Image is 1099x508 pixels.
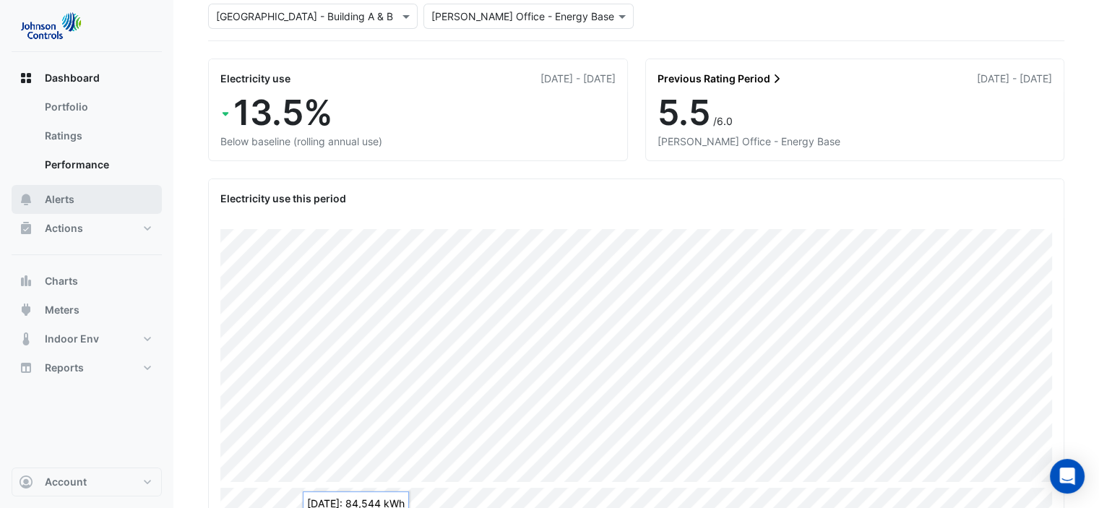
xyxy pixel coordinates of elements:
[19,361,33,375] app-icon: Reports
[33,121,162,150] a: Ratings
[1050,459,1085,494] div: Open Intercom Messenger
[233,92,333,134] span: 13.5%
[45,221,83,236] span: Actions
[45,361,84,375] span: Reports
[33,92,162,121] a: Portfolio
[45,303,79,317] span: Meters
[33,150,162,179] a: Performance
[45,274,78,288] span: Charts
[45,192,74,207] span: Alerts
[19,303,33,317] app-icon: Meters
[12,214,162,243] button: Actions
[540,71,616,86] div: [DATE] - [DATE]
[12,185,162,214] button: Alerts
[12,267,162,296] button: Charts
[45,71,100,85] span: Dashboard
[220,71,290,86] div: Electricity use
[12,92,162,185] div: Dashboard
[220,134,616,149] div: Below baseline (rolling annual use)
[12,296,162,324] button: Meters
[220,191,1052,206] div: Electricity use this period
[12,324,162,353] button: Indoor Env
[19,274,33,288] app-icon: Charts
[12,468,162,496] button: Account
[19,192,33,207] app-icon: Alerts
[12,353,162,382] button: Reports
[977,71,1052,86] div: [DATE] - [DATE]
[17,12,82,40] img: Company Logo
[713,115,733,127] span: /6.0
[658,91,710,134] span: 5.5
[19,71,33,85] app-icon: Dashboard
[19,332,33,346] app-icon: Indoor Env
[45,475,87,489] span: Account
[658,71,783,86] a: Previous Rating Period
[12,64,162,92] button: Dashboard
[19,221,33,236] app-icon: Actions
[45,332,99,346] span: Indoor Env
[658,134,1053,149] div: [PERSON_NAME] Office - Energy Base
